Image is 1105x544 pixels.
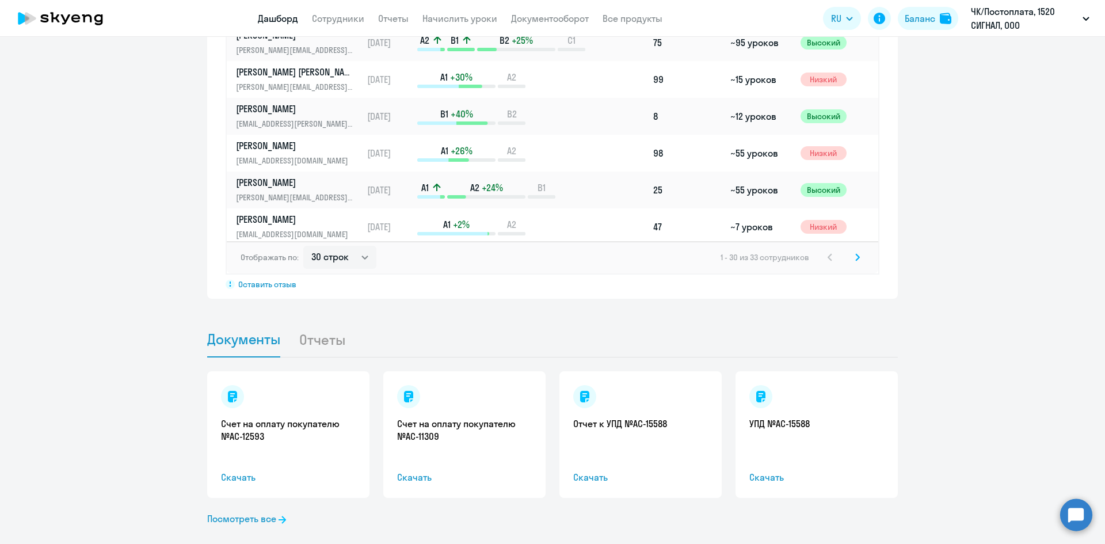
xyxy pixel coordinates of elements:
button: ЧК/Постоплата, 1520 СИГНАЛ, ООО [965,5,1095,32]
td: [DATE] [363,135,416,172]
p: [PERSON_NAME] [236,102,355,115]
a: Счет на оплату покупателю №AC-12593 [221,417,356,443]
a: Отчет к УПД №AC-15588 [573,417,708,430]
span: Отображать по: [241,252,299,263]
span: B2 [507,108,517,120]
span: A1 [440,71,448,83]
span: A1 [441,144,448,157]
p: [EMAIL_ADDRESS][PERSON_NAME][DOMAIN_NAME] [236,117,355,130]
span: A2 [507,144,516,157]
td: ~95 уроков [726,24,795,61]
td: ~55 уроков [726,135,795,172]
span: A2 [507,71,516,83]
div: Баланс [905,12,935,25]
span: B2 [500,34,509,47]
td: 25 [649,172,726,208]
span: Высокий [801,109,847,123]
span: +40% [451,108,473,120]
a: [PERSON_NAME][EMAIL_ADDRESS][DOMAIN_NAME] [236,139,362,167]
span: 1 - 30 из 33 сотрудников [721,252,809,263]
span: A2 [420,34,429,47]
td: 75 [649,24,726,61]
td: [DATE] [363,172,416,208]
img: balance [940,13,951,24]
td: [DATE] [363,61,416,98]
p: [PERSON_NAME][EMAIL_ADDRESS][DOMAIN_NAME] [236,191,355,204]
span: +26% [451,144,473,157]
span: Оставить отзыв [238,279,296,290]
td: 8 [649,98,726,135]
td: ~55 уроков [726,172,795,208]
span: +2% [453,218,470,231]
p: ЧК/Постоплата, 1520 СИГНАЛ, ООО [971,5,1078,32]
span: A2 [507,218,516,231]
td: 99 [649,61,726,98]
span: C1 [567,34,576,47]
a: Начислить уроки [422,13,497,24]
td: ~7 уроков [726,208,795,245]
td: 47 [649,208,726,245]
a: УПД №AC-15588 [749,417,884,430]
p: [PERSON_NAME][EMAIL_ADDRESS][DOMAIN_NAME] [236,81,355,93]
span: A1 [421,181,429,194]
a: [PERSON_NAME][EMAIL_ADDRESS][PERSON_NAME][DOMAIN_NAME] [236,102,362,130]
span: B1 [451,34,459,47]
span: Низкий [801,146,847,160]
p: [PERSON_NAME] [236,139,355,152]
a: [PERSON_NAME] [PERSON_NAME][PERSON_NAME][EMAIL_ADDRESS][DOMAIN_NAME] [236,66,362,93]
span: Высокий [801,36,847,50]
td: [DATE] [363,208,416,245]
td: [DATE] [363,24,416,61]
p: [PERSON_NAME] [236,213,355,226]
td: ~15 уроков [726,61,795,98]
span: A1 [443,218,451,231]
a: [PERSON_NAME][EMAIL_ADDRESS][DOMAIN_NAME] [236,213,362,241]
a: [PERSON_NAME][PERSON_NAME][EMAIL_ADDRESS][DOMAIN_NAME] [236,176,362,204]
a: Все продукты [603,13,662,24]
span: Низкий [801,73,847,86]
p: [EMAIL_ADDRESS][DOMAIN_NAME] [236,154,355,167]
span: A2 [470,181,479,194]
p: [PERSON_NAME][EMAIL_ADDRESS][DOMAIN_NAME] [236,44,355,56]
td: [DATE] [363,98,416,135]
button: RU [823,7,861,30]
span: B1 [538,181,546,194]
span: Высокий [801,183,847,197]
a: Дашборд [258,13,298,24]
span: Низкий [801,220,847,234]
p: [PERSON_NAME] [PERSON_NAME] [236,66,355,78]
ul: Tabs [207,322,898,357]
span: Скачать [221,470,356,484]
span: RU [831,12,841,25]
a: Счет на оплату покупателю №AC-11309 [397,417,532,443]
a: Отчеты [378,13,409,24]
span: +25% [512,34,533,47]
td: ~12 уроков [726,98,795,135]
p: [EMAIL_ADDRESS][DOMAIN_NAME] [236,228,355,241]
span: +24% [482,181,503,194]
a: Сотрудники [312,13,364,24]
a: Документооборот [511,13,589,24]
span: +30% [450,71,473,83]
a: Посмотреть все [207,512,286,526]
p: [PERSON_NAME] [236,176,355,189]
span: Скачать [397,470,532,484]
td: 98 [649,135,726,172]
a: [PERSON_NAME][PERSON_NAME][EMAIL_ADDRESS][DOMAIN_NAME] [236,29,362,56]
span: B1 [440,108,448,120]
span: Скачать [749,470,884,484]
span: Скачать [573,470,708,484]
button: Балансbalance [898,7,958,30]
span: Документы [207,330,280,348]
